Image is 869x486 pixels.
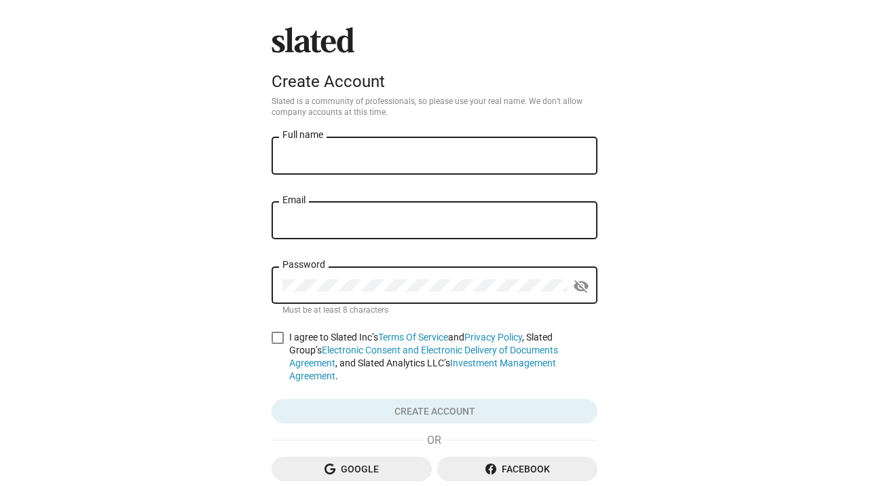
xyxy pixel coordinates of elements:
sl-branding: Create Account [272,27,597,97]
span: Google [282,457,421,481]
mat-icon: visibility_off [573,276,589,297]
button: Google [272,457,432,481]
div: Create Account [272,72,597,91]
a: Electronic Consent and Electronic Delivery of Documents Agreement [289,345,558,368]
button: Show password [568,273,595,300]
span: Facebook [448,457,587,481]
button: Facebook [437,457,597,481]
a: Terms Of Service [378,332,448,343]
p: Slated is a community of professionals, so please use your real name. We don’t allow company acco... [272,97,597,118]
mat-hint: Must be at least 8 characters [282,305,388,316]
a: Privacy Policy [464,332,522,343]
span: I agree to Slated Inc’s and , Slated Group’s , and Slated Analytics LLC’s . [289,331,597,383]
